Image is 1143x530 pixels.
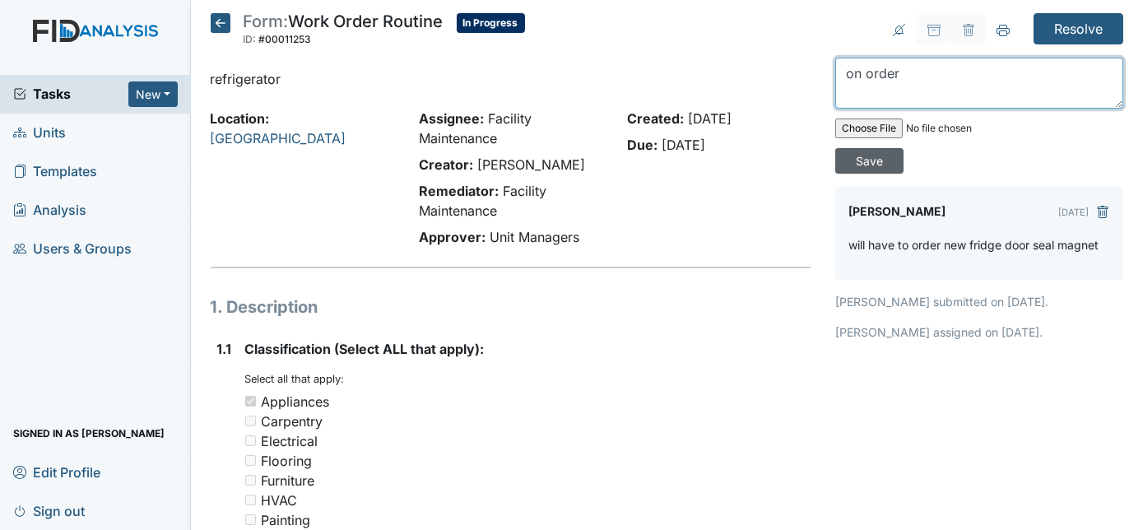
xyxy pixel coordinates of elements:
input: Appliances [245,396,256,407]
span: Classification (Select ALL that apply): [245,341,485,357]
span: ID: [244,33,257,45]
span: In Progress [457,13,525,33]
span: [PERSON_NAME] [477,156,585,173]
a: Tasks [13,84,128,104]
strong: Location: [211,110,270,127]
label: [PERSON_NAME] [848,200,946,223]
div: Flooring [262,451,313,471]
input: HVAC [245,495,256,505]
strong: Creator: [419,156,473,173]
strong: Assignee: [419,110,484,127]
div: Carpentry [262,411,323,431]
input: Resolve [1034,13,1123,44]
input: Flooring [245,455,256,466]
div: Electrical [262,431,318,451]
span: Edit Profile [13,459,100,485]
span: Users & Groups [13,236,132,262]
input: Painting [245,514,256,525]
input: Furniture [245,475,256,486]
p: refrigerator [211,69,811,89]
small: [DATE] [1058,207,1089,218]
button: New [128,81,178,107]
div: Work Order Routine [244,13,444,49]
label: 1.1 [217,339,232,359]
strong: Approver: [419,229,486,245]
span: Templates [13,159,97,184]
small: Select all that apply: [245,373,345,385]
span: [DATE] [662,137,705,153]
input: Save [835,148,904,174]
span: Sign out [13,498,85,523]
strong: Due: [627,137,657,153]
span: Units [13,120,66,146]
span: Analysis [13,198,86,223]
p: will have to order new fridge door seal magnet [848,236,1099,253]
input: Electrical [245,435,256,446]
strong: Created: [627,110,684,127]
div: Appliances [262,392,330,411]
h1: 1. Description [211,295,811,319]
span: Unit Managers [490,229,579,245]
a: [GEOGRAPHIC_DATA] [211,130,346,146]
input: Carpentry [245,416,256,426]
div: HVAC [262,490,298,510]
div: Painting [262,510,311,530]
span: #00011253 [259,33,312,45]
span: Signed in as [PERSON_NAME] [13,421,165,446]
p: [PERSON_NAME] submitted on [DATE]. [835,293,1123,310]
span: [DATE] [688,110,732,127]
div: Furniture [262,471,315,490]
span: Form: [244,12,289,31]
strong: Remediator: [419,183,499,199]
p: [PERSON_NAME] assigned on [DATE]. [835,323,1123,341]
